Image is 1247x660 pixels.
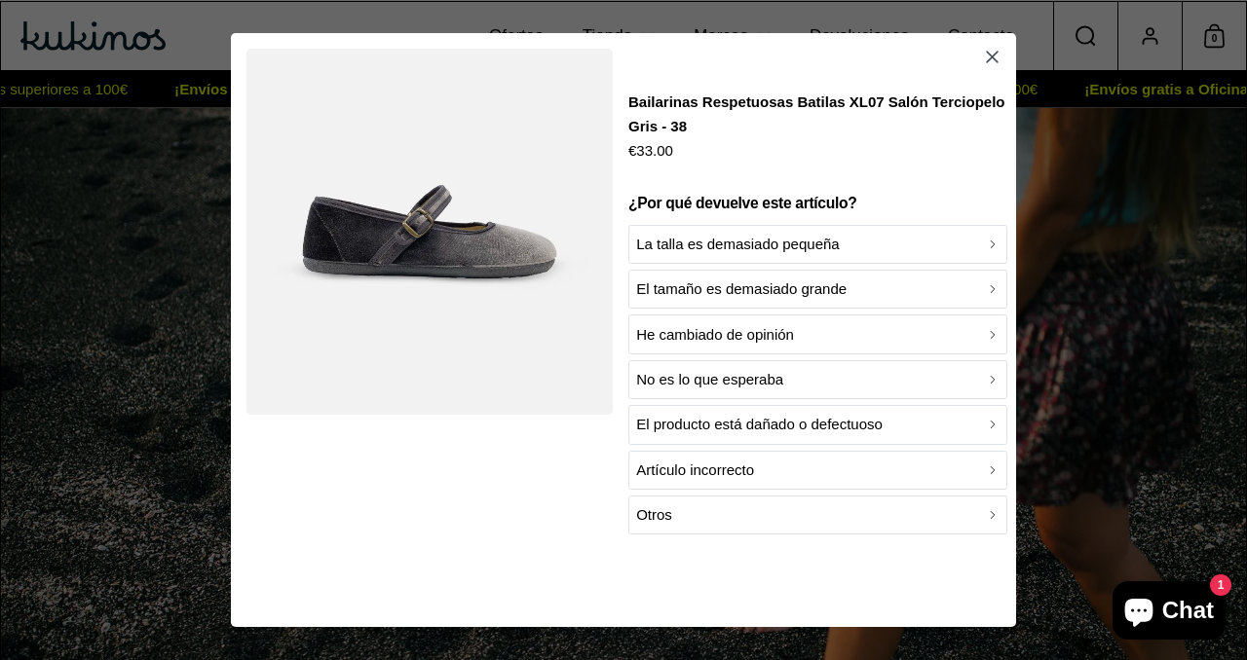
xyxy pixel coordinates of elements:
[628,450,1007,489] button: Artículo incorrecto
[628,495,1007,534] button: Otros
[628,360,1007,399] button: No es lo que esperaba
[1107,581,1231,644] inbox-online-store-chat: Chat de la tienda online Shopify
[636,233,840,256] p: La talla es demasiado pequeña
[636,323,794,347] p: He cambiado de opinión
[628,314,1007,353] button: He cambiado de opinión
[246,49,613,416] img: bailarinas-respetuosas-batilas-salon-terciopelo-gris-kukinos-1.webp
[628,405,1007,444] button: El producto está dañado o defectuoso
[628,225,1007,264] button: La talla es demasiado pequeña
[628,139,1007,164] p: €33.00
[636,458,754,482] p: Artículo incorrecto
[636,277,847,301] p: El tamaño es demasiado grande
[636,413,883,436] p: El producto está dañado o defectuoso
[628,91,1007,139] p: Bailarinas Respetuosas Batilas XL07 Salón Terciopelo Gris - 38
[636,368,783,391] p: No es lo que esperaba
[628,193,1007,213] h2: ¿Por qué devuelve este artículo?
[628,270,1007,309] button: El tamaño es demasiado grande
[636,503,672,527] p: Otros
